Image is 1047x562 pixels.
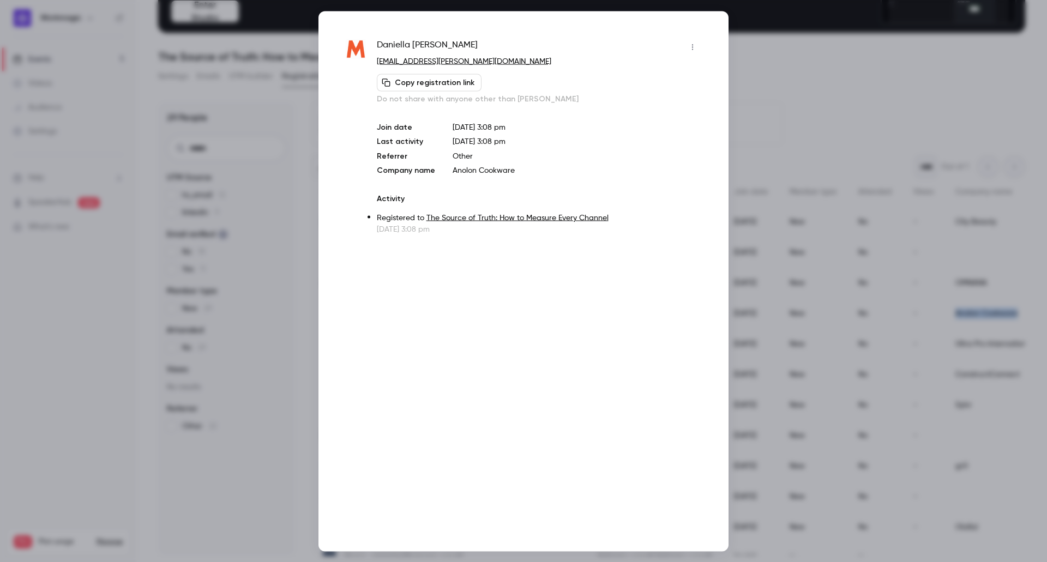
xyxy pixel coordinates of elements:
[377,193,701,204] p: Activity
[377,165,435,176] p: Company name
[453,165,701,176] p: Anolon Cookware
[377,93,701,104] p: Do not share with anyone other than [PERSON_NAME]
[377,57,551,65] a: [EMAIL_ADDRESS][PERSON_NAME][DOMAIN_NAME]
[377,223,701,234] p: [DATE] 3:08 pm
[453,137,506,145] span: [DATE] 3:08 pm
[426,214,609,221] a: The Source of Truth: How to Measure Every Channel
[377,136,435,147] p: Last activity
[377,212,701,223] p: Registered to
[346,39,366,59] img: meyer.com
[453,150,701,161] p: Other
[377,74,482,91] button: Copy registration link
[453,122,701,132] p: [DATE] 3:08 pm
[377,150,435,161] p: Referrer
[377,122,435,132] p: Join date
[377,38,478,56] span: Daniella [PERSON_NAME]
